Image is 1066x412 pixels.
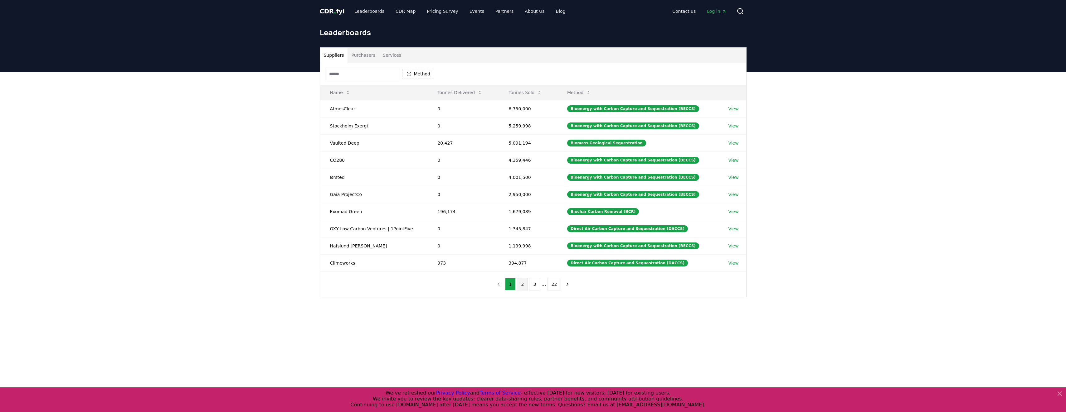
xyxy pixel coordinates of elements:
[427,134,499,151] td: 20,427
[320,134,428,151] td: Vaulted Deep
[325,86,355,99] button: Name
[320,7,345,16] a: CDR.fyi
[567,260,688,266] div: Direct Air Carbon Capture and Sequestration (DACCS)
[499,169,557,186] td: 4,001,500
[567,225,688,232] div: Direct Air Carbon Capture and Sequestration (DACCS)
[320,203,428,220] td: Exomad Green
[499,134,557,151] td: 5,091,194
[529,278,540,290] button: 3
[499,151,557,169] td: 4,359,446
[667,6,731,17] nav: Main
[320,151,428,169] td: CO280
[728,157,738,163] a: View
[728,140,738,146] a: View
[517,278,528,290] button: 2
[567,208,639,215] div: Biochar Carbon Removal (BCR)
[320,254,428,271] td: Climeworks
[432,86,487,99] button: Tonnes Delivered
[551,6,571,17] a: Blog
[320,48,348,63] button: Suppliers
[499,186,557,203] td: 2,950,000
[567,174,699,181] div: Bioenergy with Carbon Capture and Sequestration (BECCS)
[427,186,499,203] td: 0
[567,140,646,146] div: Biomass Geological Sequestration
[427,117,499,134] td: 0
[541,280,546,288] li: ...
[499,117,557,134] td: 5,259,998
[728,106,738,112] a: View
[320,100,428,117] td: AtmosClear
[349,6,570,17] nav: Main
[379,48,405,63] button: Services
[320,220,428,237] td: OXY Low Carbon Ventures | 1PointFive
[427,237,499,254] td: 0
[728,226,738,232] a: View
[499,220,557,237] td: 1,345,847
[702,6,731,17] a: Log in
[334,7,336,15] span: .
[427,254,499,271] td: 973
[504,86,547,99] button: Tonnes Sold
[422,6,463,17] a: Pricing Survey
[567,242,699,249] div: Bioenergy with Carbon Capture and Sequestration (BECCS)
[499,237,557,254] td: 1,199,998
[567,157,699,164] div: Bioenergy with Carbon Capture and Sequestration (BECCS)
[320,117,428,134] td: Stockholm Exergi
[427,151,499,169] td: 0
[320,186,428,203] td: Gaia ProjectCo
[490,6,518,17] a: Partners
[427,169,499,186] td: 0
[707,8,726,14] span: Log in
[562,86,596,99] button: Method
[427,220,499,237] td: 0
[548,278,561,290] button: 22
[499,100,557,117] td: 6,750,000
[728,174,738,180] a: View
[349,6,389,17] a: Leaderboards
[427,100,499,117] td: 0
[348,48,379,63] button: Purchasers
[499,203,557,220] td: 1,679,089
[567,191,699,198] div: Bioenergy with Carbon Capture and Sequestration (BECCS)
[427,203,499,220] td: 196,174
[320,169,428,186] td: Ørsted
[562,278,573,290] button: next page
[402,69,435,79] button: Method
[465,6,489,17] a: Events
[567,122,699,129] div: Bioenergy with Carbon Capture and Sequestration (BECCS)
[320,27,747,37] h1: Leaderboards
[728,123,738,129] a: View
[728,260,738,266] a: View
[728,243,738,249] a: View
[391,6,421,17] a: CDR Map
[728,208,738,215] a: View
[667,6,701,17] a: Contact us
[520,6,549,17] a: About Us
[505,278,516,290] button: 1
[567,105,699,112] div: Bioenergy with Carbon Capture and Sequestration (BECCS)
[728,191,738,198] a: View
[320,7,345,15] span: CDR fyi
[499,254,557,271] td: 394,877
[320,237,428,254] td: Hafslund [PERSON_NAME]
